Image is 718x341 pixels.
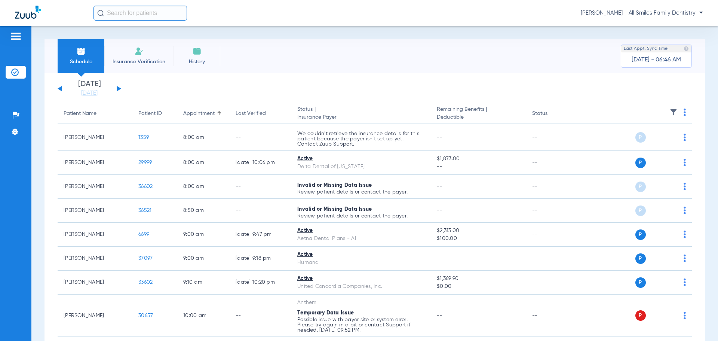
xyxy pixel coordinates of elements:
[179,58,215,66] span: History
[684,278,686,286] img: group-dot-blue.svg
[10,32,22,41] img: hamburger-icon
[297,131,425,147] p: We couldn’t retrieve the insurance details for this patient because the payer isn’t set up yet. C...
[183,110,224,118] div: Appointment
[635,277,646,288] span: P
[291,103,431,124] th: Status |
[437,275,520,283] span: $1,369.90
[110,58,168,66] span: Insurance Verification
[58,124,132,151] td: [PERSON_NAME]
[624,45,669,52] span: Last Appt. Sync Time:
[437,184,442,189] span: --
[581,9,703,17] span: [PERSON_NAME] - All Smiles Family Dentistry
[297,227,425,235] div: Active
[230,175,291,199] td: --
[526,199,577,223] td: --
[437,235,520,243] span: $100.00
[635,253,646,264] span: P
[138,313,153,318] span: 30657
[230,271,291,295] td: [DATE] 10:20 PM
[526,151,577,175] td: --
[58,199,132,223] td: [PERSON_NAME]
[97,10,104,16] img: Search Icon
[67,80,112,97] li: [DATE]
[297,310,354,316] span: Temporary Data Issue
[437,208,442,213] span: --
[526,247,577,271] td: --
[670,109,677,116] img: filter.svg
[437,227,520,235] span: $2,313.00
[63,58,99,66] span: Schedule
[58,295,132,337] td: [PERSON_NAME]
[297,283,425,290] div: United Concordia Companies, Inc.
[684,183,686,190] img: group-dot-blue.svg
[297,299,425,307] div: Anthem
[177,151,230,175] td: 8:00 AM
[230,295,291,337] td: --
[64,110,96,118] div: Patient Name
[684,134,686,141] img: group-dot-blue.svg
[138,256,153,261] span: 37097
[437,155,520,163] span: $1,873.00
[67,89,112,97] a: [DATE]
[681,305,718,341] iframe: Chat Widget
[138,208,151,213] span: 36521
[138,232,149,237] span: 6699
[526,175,577,199] td: --
[437,113,520,121] span: Deductible
[297,317,425,333] p: Possible issue with payer site or system error. Please try again in a bit or contact Support if n...
[177,295,230,337] td: 10:00 AM
[138,184,153,189] span: 36602
[193,47,202,56] img: History
[135,47,144,56] img: Manual Insurance Verification
[93,6,187,21] input: Search for patients
[684,207,686,214] img: group-dot-blue.svg
[297,235,425,243] div: Aetna Dental Plans - AI
[58,151,132,175] td: [PERSON_NAME]
[297,259,425,267] div: Humana
[297,251,425,259] div: Active
[297,213,425,219] p: Review patient details or contact the payer.
[138,280,153,285] span: 33602
[77,47,86,56] img: Schedule
[230,223,291,247] td: [DATE] 9:47 PM
[177,223,230,247] td: 9:00 AM
[526,271,577,295] td: --
[526,223,577,247] td: --
[58,247,132,271] td: [PERSON_NAME]
[177,247,230,271] td: 9:00 AM
[138,110,162,118] div: Patient ID
[297,275,425,283] div: Active
[230,199,291,223] td: --
[177,199,230,223] td: 8:50 AM
[297,163,425,171] div: Delta Dental of [US_STATE]
[437,163,520,171] span: --
[58,271,132,295] td: [PERSON_NAME]
[297,183,372,188] span: Invalid or Missing Data Issue
[635,132,646,143] span: P
[635,229,646,240] span: P
[15,6,41,19] img: Zuub Logo
[297,189,425,195] p: Review patient details or contact the payer.
[297,207,372,212] span: Invalid or Missing Data Issue
[684,159,686,166] img: group-dot-blue.svg
[138,160,152,165] span: 29999
[177,175,230,199] td: 8:00 AM
[138,135,149,140] span: 1359
[437,135,442,140] span: --
[437,283,520,290] span: $0.00
[437,256,442,261] span: --
[684,255,686,262] img: group-dot-blue.svg
[635,205,646,216] span: P
[230,124,291,151] td: --
[177,124,230,151] td: 8:00 AM
[58,223,132,247] td: [PERSON_NAME]
[526,295,577,337] td: --
[684,109,686,116] img: group-dot-blue.svg
[684,46,689,51] img: last sync help info
[297,155,425,163] div: Active
[635,158,646,168] span: P
[230,247,291,271] td: [DATE] 9:18 PM
[236,110,285,118] div: Last Verified
[431,103,526,124] th: Remaining Benefits |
